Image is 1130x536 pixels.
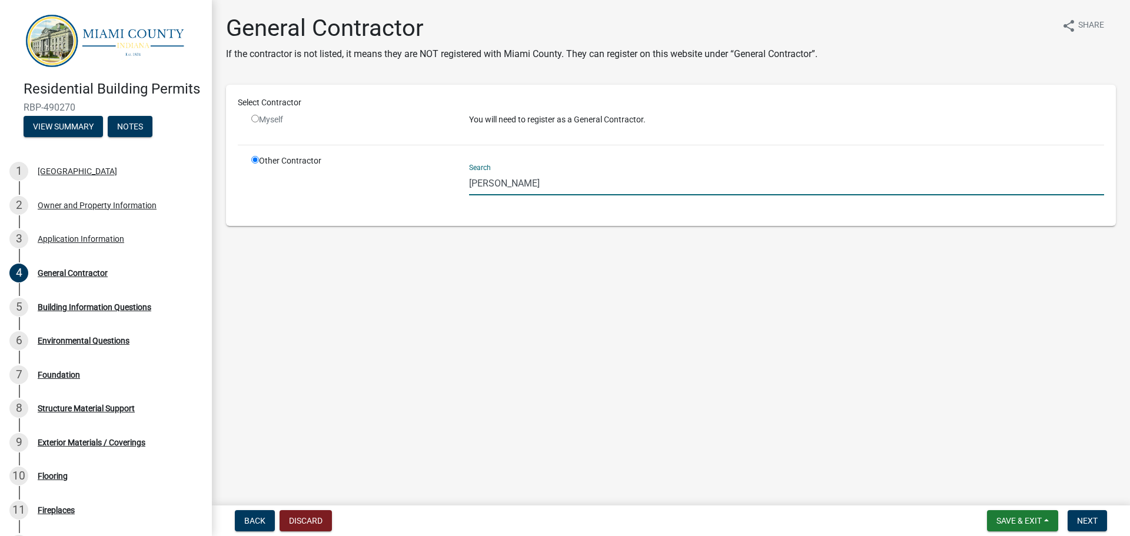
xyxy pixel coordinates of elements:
div: 6 [9,331,28,350]
div: Myself [251,114,451,126]
div: Building Information Questions [38,303,151,311]
div: 4 [9,264,28,282]
wm-modal-confirm: Summary [24,123,103,132]
img: Miami County, Indiana [24,12,193,68]
div: 2 [9,196,28,215]
button: Back [235,510,275,531]
button: Discard [280,510,332,531]
div: Select Contractor [229,96,1113,109]
span: Next [1077,516,1098,525]
div: 9 [9,433,28,452]
h1: General Contractor [226,14,817,42]
div: General Contractor [38,269,108,277]
span: RBP-490270 [24,102,188,113]
button: View Summary [24,116,103,137]
div: Foundation [38,371,80,379]
div: [GEOGRAPHIC_DATA] [38,167,117,175]
div: Other Contractor [242,155,460,214]
span: Back [244,516,265,525]
p: You will need to register as a General Contractor. [469,114,1104,126]
div: Environmental Questions [38,337,129,345]
div: 7 [9,365,28,384]
p: If the contractor is not listed, it means they are NOT registered with Miami County. They can reg... [226,47,817,61]
div: Exterior Materials / Coverings [38,438,145,447]
div: 11 [9,501,28,520]
div: 5 [9,298,28,317]
div: Structure Material Support [38,404,135,412]
wm-modal-confirm: Notes [108,123,152,132]
button: shareShare [1052,14,1114,37]
i: share [1062,19,1076,33]
div: 1 [9,162,28,181]
input: Search... [469,171,1104,195]
div: Flooring [38,472,68,480]
h4: Residential Building Permits [24,81,202,98]
span: Share [1078,19,1104,33]
button: Save & Exit [987,510,1058,531]
button: Next [1068,510,1107,531]
div: 8 [9,399,28,418]
div: 10 [9,467,28,485]
div: Application Information [38,235,124,243]
div: 3 [9,229,28,248]
button: Notes [108,116,152,137]
span: Save & Exit [996,516,1042,525]
div: Owner and Property Information [38,201,157,209]
div: Fireplaces [38,506,75,514]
